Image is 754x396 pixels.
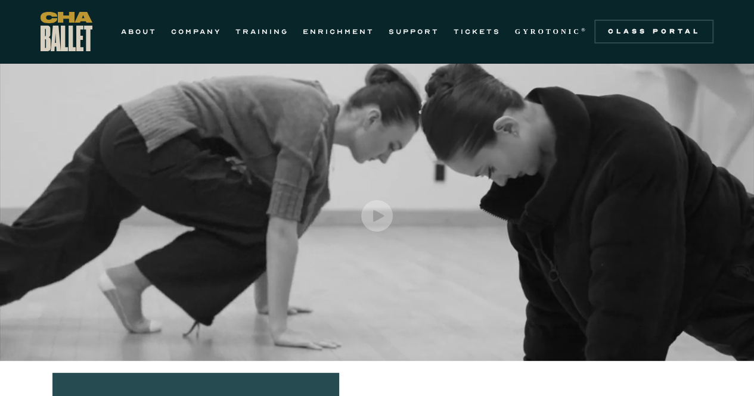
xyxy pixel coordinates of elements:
[303,24,374,39] a: ENRICHMENT
[121,24,157,39] a: ABOUT
[515,27,581,36] strong: GYROTONIC
[594,20,713,43] a: Class Portal
[171,24,221,39] a: COMPANY
[454,24,501,39] a: TICKETS
[601,27,706,36] div: Class Portal
[389,24,439,39] a: SUPPORT
[235,24,288,39] a: TRAINING
[41,12,92,51] a: home
[515,24,588,39] a: GYROTONIC®
[581,27,588,33] sup: ®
